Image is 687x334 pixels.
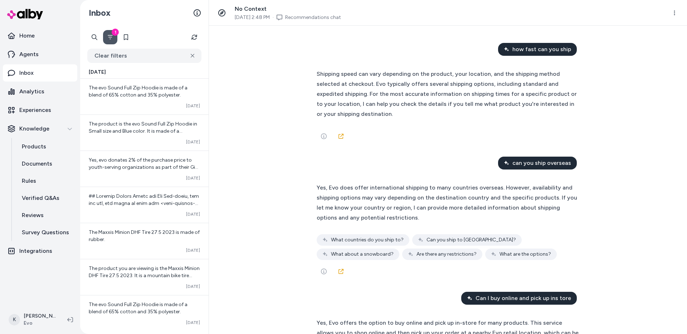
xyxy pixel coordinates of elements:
[7,9,43,19] img: alby Logo
[22,159,52,168] p: Documents
[15,138,77,155] a: Products
[3,242,77,260] a: Integrations
[87,49,201,63] button: Clear filters
[89,69,106,76] span: [DATE]
[19,124,49,133] p: Knowledge
[80,187,209,223] a: ## Loremip Dolors Ametc adi Eli Sed-doeiu, tem inc utl, etd magna al enim adm <veni-quisnos-exerc...
[331,251,394,258] span: What about a snowboard?
[19,69,34,77] p: Inbox
[24,313,56,320] p: [PERSON_NAME]
[235,5,267,12] span: No Context
[15,155,77,172] a: Documents
[4,308,62,331] button: K[PERSON_NAME]Evo
[187,30,201,44] button: Refresh
[80,295,209,331] a: The evo Sound Full Zip Hoodie is made of a blend of 65% cotton and 35% polyester.[DATE]
[19,31,35,40] p: Home
[103,30,117,44] button: Filter
[331,236,404,244] span: What countries do you ship to?
[186,211,200,217] span: [DATE]
[22,211,44,220] p: Reviews
[89,229,200,242] span: The Maxxis Minion DHF Tire 27.5 2023 is made of rubber.
[22,194,59,202] p: Verified Q&As
[273,14,274,21] span: ·
[285,14,341,21] a: Recommendations chat
[3,64,77,82] a: Inbox
[3,27,77,44] a: Home
[15,190,77,207] a: Verified Q&As
[112,29,119,36] div: 1
[476,294,571,303] span: Can I buy online and pick up ins tore
[235,14,270,21] span: [DATE] 2:48 PM
[15,172,77,190] a: Rules
[317,129,331,143] button: See more
[3,102,77,119] a: Experiences
[186,139,200,145] span: [DATE]
[186,284,200,289] span: [DATE]
[416,251,477,258] span: Are there any restrictions?
[317,70,577,117] span: Shipping speed can vary depending on the product, your location, and the shipping method selected...
[89,157,200,177] span: Yes, evo donates 2% of the purchase price to youth-serving organizations as part of their Give To...
[19,50,39,59] p: Agents
[3,120,77,137] button: Knowledge
[80,259,209,295] a: The product you are viewing is the Maxxis Minion DHF Tire 27.5 2023. It is a mountain bike tire s...
[89,121,200,220] span: The product is the evo Sound Full Zip Hoodie in Small size and Blue color. It is made of a cotton...
[3,83,77,100] a: Analytics
[186,247,200,253] span: [DATE]
[89,301,187,315] span: The evo Sound Full Zip Hoodie is made of a blend of 65% cotton and 35% polyester.
[15,224,77,241] a: Survey Questions
[80,151,209,187] a: Yes, evo donates 2% of the purchase price to youth-serving organizations as part of their Give To...
[317,264,331,279] button: See more
[15,207,77,224] a: Reviews
[89,8,111,18] h2: Inbox
[19,247,52,255] p: Integrations
[22,177,36,185] p: Rules
[80,114,209,151] a: The product is the evo Sound Full Zip Hoodie in Small size and Blue color. It is made of a cotton...
[80,79,209,114] a: The evo Sound Full Zip Hoodie is made of a blend of 65% cotton and 35% polyester.[DATE]
[80,223,209,259] a: The Maxxis Minion DHF Tire 27.5 2023 is made of rubber.[DATE]
[427,236,516,244] span: Can you ship to [GEOGRAPHIC_DATA]?
[22,142,46,151] p: Products
[186,320,200,325] span: [DATE]
[89,85,187,98] span: The evo Sound Full Zip Hoodie is made of a blend of 65% cotton and 35% polyester.
[512,45,571,54] span: how fast can you ship
[19,106,51,114] p: Experiences
[24,320,56,327] span: Evo
[186,103,200,109] span: [DATE]
[9,314,20,325] span: K
[19,87,44,96] p: Analytics
[512,159,571,167] span: can you ship overseas
[3,46,77,63] a: Agents
[186,175,200,181] span: [DATE]
[500,251,551,258] span: What are the options?
[22,228,69,237] p: Survey Questions
[317,184,577,221] span: Yes, Evo does offer international shipping to many countries overseas. However, availability and ...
